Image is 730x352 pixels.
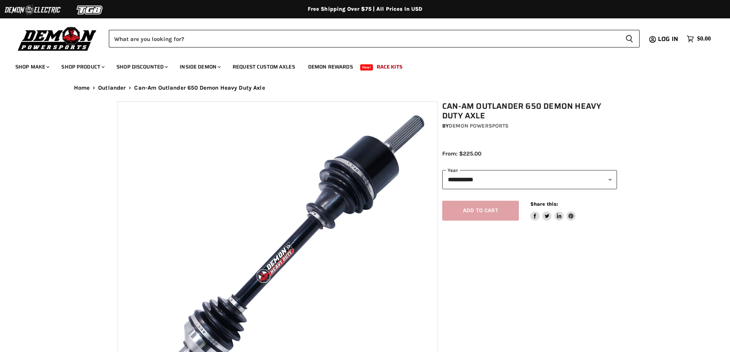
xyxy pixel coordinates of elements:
[174,59,225,75] a: Inside Demon
[109,30,640,47] form: Product
[61,3,119,17] img: TGB Logo 2
[15,25,99,52] img: Demon Powersports
[59,6,672,13] div: Free Shipping Over $75 | All Prices In USD
[683,33,715,44] a: $0.00
[655,36,683,43] a: Log in
[302,59,359,75] a: Demon Rewards
[10,56,709,75] ul: Main menu
[371,59,408,75] a: Race Kits
[4,3,61,17] img: Demon Electric Logo 2
[442,122,617,130] div: by
[98,85,126,91] a: Outlander
[449,123,509,129] a: Demon Powersports
[134,85,265,91] span: Can-Am Outlander 650 Demon Heavy Duty Axle
[442,102,617,121] h1: Can-Am Outlander 650 Demon Heavy Duty Axle
[530,201,558,207] span: Share this:
[619,30,640,47] button: Search
[442,150,481,157] span: From: $225.00
[227,59,301,75] a: Request Custom Axles
[109,30,619,47] input: Search
[74,85,90,91] a: Home
[442,170,617,189] select: year
[10,59,54,75] a: Shop Make
[697,35,711,43] span: $0.00
[360,64,373,70] span: New!
[658,34,678,44] span: Log in
[530,201,576,221] aside: Share this:
[56,59,109,75] a: Shop Product
[111,59,172,75] a: Shop Discounted
[59,85,672,91] nav: Breadcrumbs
